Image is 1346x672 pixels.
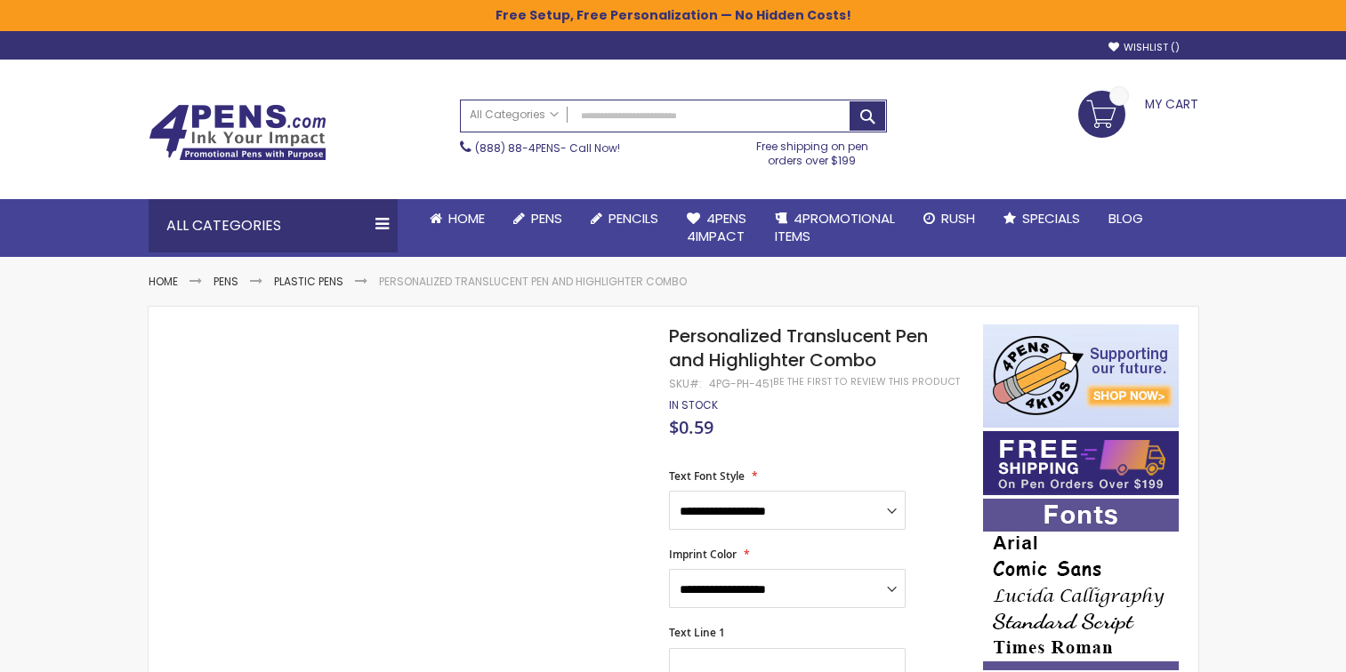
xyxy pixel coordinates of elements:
[673,199,761,257] a: 4Pens4impact
[709,377,773,391] div: 4PG-PH-451
[609,209,658,228] span: Pencils
[379,275,687,289] li: Personalized Translucent Pen and Highlighter Combo
[669,415,713,439] span: $0.59
[941,209,975,228] span: Rush
[669,324,928,372] span: Personalized Translucent Pen and Highlighter Combo
[773,375,960,388] a: Be the first to review this product
[576,199,673,238] a: Pencils
[1108,209,1143,228] span: Blog
[983,431,1179,495] img: Free shipping on orders over $199
[761,199,909,257] a: 4PROMOTIONALITEMS
[1094,199,1157,238] a: Blog
[983,324,1179,428] img: 4pens 4 kids
[531,209,562,228] span: Pens
[475,140,620,156] span: - Call Now!
[983,499,1179,670] img: font-personalization-examples
[461,100,568,130] a: All Categories
[415,199,499,238] a: Home
[669,625,725,640] span: Text Line 1
[475,140,560,156] a: (888) 88-4PENS
[214,274,238,289] a: Pens
[274,274,343,289] a: Plastic Pens
[669,398,718,412] div: Availability
[149,274,178,289] a: Home
[687,209,746,245] span: 4Pens 4impact
[669,376,702,391] strong: SKU
[737,132,887,168] div: Free shipping on pen orders over $199
[149,199,398,252] div: All Categories
[775,209,895,245] span: 4PROMOTIONAL ITEMS
[149,104,326,161] img: 4Pens Custom Pens and Promotional Products
[1022,209,1080,228] span: Specials
[448,209,485,228] span: Home
[669,397,718,412] span: In stock
[499,199,576,238] a: Pens
[909,199,989,238] a: Rush
[669,468,745,484] span: Text Font Style
[470,108,559,122] span: All Categories
[1108,41,1180,54] a: Wishlist
[669,547,737,562] span: Imprint Color
[989,199,1094,238] a: Specials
